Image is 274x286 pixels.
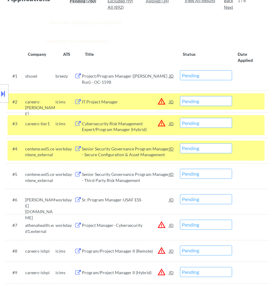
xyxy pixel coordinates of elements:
[224,4,234,10] div: Next
[82,248,169,254] div: Program/Project Manager II (Remote)
[169,70,174,81] div: JD
[12,270,21,276] div: #9
[55,248,74,254] div: icims
[238,51,261,63] div: Date Applied
[12,248,21,254] div: #8
[157,119,166,127] button: warning_amber
[82,73,169,85] div: Project/Program Manager ([PERSON_NAME] Run) - OC-1598
[108,4,138,10] div: All (892)
[82,270,169,276] div: Program/Project Manager II (Hybrid)
[25,172,55,183] div: centene.wd5.centene_external
[183,49,229,59] div: Status
[25,270,55,276] div: careers-ishpi
[169,143,174,154] div: JD
[43,33,187,48] input: Search by title (case sensitive)
[157,268,166,277] button: warning_amber
[169,246,174,257] div: JD
[169,96,174,107] div: JD
[25,223,55,234] div: athenahealth.wd1.external
[55,197,74,203] div: workday
[55,270,74,276] div: icims
[82,223,169,229] div: Project Manager- Cybersecurity
[157,221,166,229] button: warning_amber
[55,172,74,178] div: workday
[12,197,21,203] div: #6
[12,223,21,229] div: #7
[82,197,169,203] div: Sr. Program Manager-USAF ESS
[169,267,174,278] div: JD
[25,146,55,158] div: centene.wd5.centene_external
[157,97,166,106] button: warning_amber
[169,220,174,231] div: JD
[25,197,55,221] div: [PERSON_NAME][DOMAIN_NAME]
[169,194,174,205] div: JD
[55,223,74,229] div: workday
[82,146,169,158] div: Senior Security Governance Program Manager - Secure Configuration & Asset Management
[169,169,174,180] div: JD
[82,121,169,133] div: Cybersecurity Risk Management Expert/Program Manager (Hybrid)
[169,118,174,129] div: JD
[12,172,21,178] div: #5
[157,247,166,255] button: warning_amber
[46,15,182,29] input: Search by company (case sensitive)
[82,99,169,105] div: IT Project Manager
[82,172,169,183] div: Senior Security Governance Program Manager - Third Party Risk Management
[25,248,55,254] div: careers-ishpi
[85,51,177,57] div: Title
